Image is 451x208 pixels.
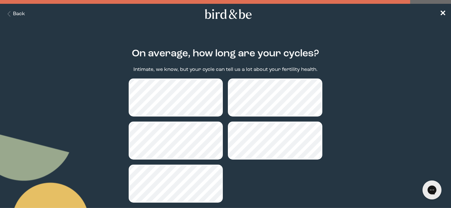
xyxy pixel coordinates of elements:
span: ✕ [440,10,446,18]
button: Back Button [5,10,25,18]
a: ✕ [440,9,446,20]
h2: On average, how long are your cycles? [132,47,319,61]
p: Intimate, we know, but your cycle can tell us a lot about your fertility health. [133,66,318,73]
iframe: Gorgias live chat messenger [419,178,445,202]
